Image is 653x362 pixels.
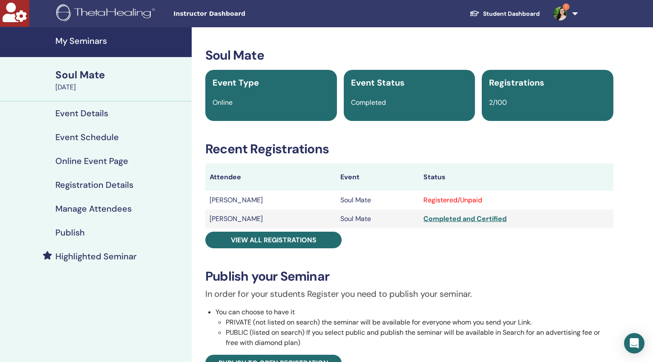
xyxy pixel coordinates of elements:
span: Event Status [351,77,405,88]
span: Completed [351,98,386,107]
span: View all registrations [231,236,316,244]
div: Completed and Certified [423,214,609,224]
h4: Online Event Page [55,156,128,166]
img: default.jpg [553,7,567,20]
th: Status [419,164,613,191]
li: PUBLIC (listed on search) If you select public and publish the seminar will be available in Searc... [226,328,613,348]
span: 1 [563,3,570,10]
a: View all registrations [205,232,342,248]
div: Open Intercom Messenger [624,333,644,353]
div: [DATE] [55,82,187,92]
a: Student Dashboard [463,6,547,22]
li: PRIVATE (not listed on search) the seminar will be available for everyone whom you send your Link. [226,317,613,328]
td: Soul Mate [336,210,419,228]
th: Event [336,164,419,191]
h3: Publish your Seminar [205,269,613,284]
span: Instructor Dashboard [173,9,301,18]
h4: Manage Attendees [55,204,132,214]
span: Event Type [213,77,259,88]
li: You can choose to have it [216,307,613,348]
h4: My Seminars [55,36,187,46]
img: logo.png [56,4,158,23]
img: graduation-cap-white.svg [469,10,480,17]
h3: Soul Mate [205,48,613,63]
div: Soul Mate [55,68,187,82]
p: In order for your students Register you need to publish your seminar. [205,287,613,300]
td: [PERSON_NAME] [205,191,336,210]
h4: Publish [55,227,85,238]
th: Attendee [205,164,336,191]
h4: Event Details [55,108,108,118]
td: Soul Mate [336,191,419,210]
h3: Recent Registrations [205,141,613,157]
h4: Registration Details [55,180,133,190]
h4: Highlighted Seminar [55,251,137,261]
div: Registered/Unpaid [423,195,609,205]
a: Soul Mate[DATE] [50,68,192,92]
h4: Event Schedule [55,132,119,142]
span: Online [213,98,233,107]
span: Registrations [489,77,544,88]
span: 2/100 [489,98,507,107]
td: [PERSON_NAME] [205,210,336,228]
